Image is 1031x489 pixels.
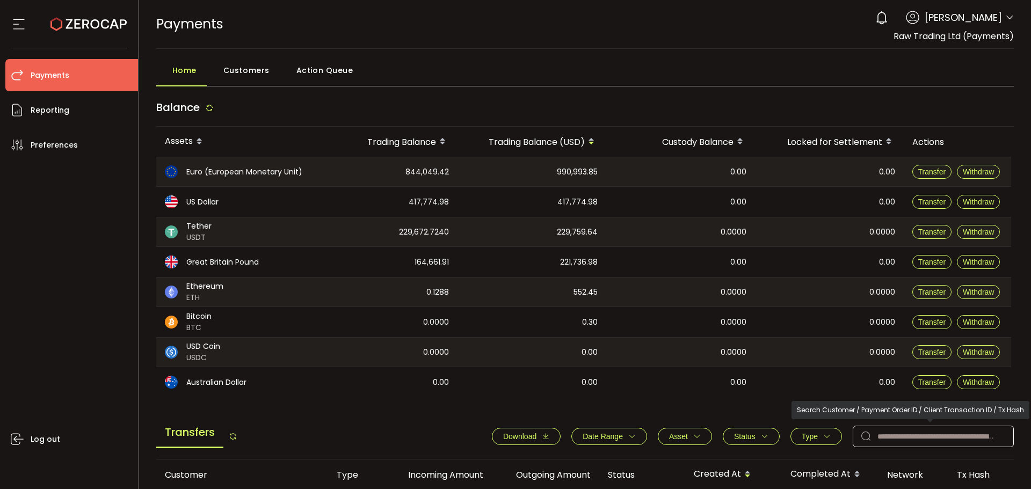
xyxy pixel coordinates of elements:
button: Type [790,428,842,445]
div: Status [599,469,685,481]
img: eur_portfolio.svg [165,165,178,178]
span: Withdraw [963,258,994,266]
span: Withdraw [963,348,994,356]
img: usdt_portfolio.svg [165,225,178,238]
span: 0.0000 [721,316,746,329]
button: Withdraw [957,165,1000,179]
button: Transfer [912,315,952,329]
div: Incoming Amount [384,469,492,481]
span: Euro (European Monetary Unit) [186,166,302,178]
span: 417,774.98 [557,196,598,208]
button: Transfer [912,195,952,209]
span: 0.0000 [721,226,746,238]
span: [PERSON_NAME] [925,10,1002,25]
span: 417,774.98 [409,196,449,208]
button: Withdraw [957,225,1000,239]
span: Status [734,432,756,441]
div: Outgoing Amount [492,469,599,481]
span: 164,661.91 [415,256,449,268]
span: 0.30 [582,316,598,329]
span: Transfer [918,167,946,176]
div: Custody Balance [606,133,755,151]
span: Home [172,60,197,81]
span: Australian Dollar [186,377,246,388]
span: ETH [186,292,223,303]
span: USD Coin [186,341,220,352]
span: 0.0000 [869,286,895,298]
div: Completed At [782,465,878,484]
span: 844,049.42 [405,166,449,178]
span: 990,993.85 [557,166,598,178]
span: Withdraw [963,198,994,206]
div: Network [878,469,948,481]
span: 0.0000 [423,346,449,359]
div: Customer [156,469,328,481]
span: Withdraw [963,318,994,326]
img: gbp_portfolio.svg [165,256,178,268]
div: Type [328,469,384,481]
img: aud_portfolio.svg [165,376,178,389]
span: Transfer [918,228,946,236]
span: Asset [669,432,688,441]
span: Date Range [583,432,623,441]
img: usd_portfolio.svg [165,195,178,208]
span: 0.00 [582,346,598,359]
span: 229,759.64 [557,226,598,238]
button: Transfer [912,285,952,299]
span: Payments [31,68,69,83]
div: Locked for Settlement [755,133,904,151]
div: Created At [685,465,782,484]
img: usdc_portfolio.svg [165,346,178,359]
div: Assets [156,133,323,151]
span: Customers [223,60,270,81]
span: Tether [186,221,212,232]
span: Withdraw [963,167,994,176]
span: BTC [186,322,212,333]
span: 0.00 [730,166,746,178]
span: 0.0000 [869,316,895,329]
div: Trading Balance [323,133,458,151]
span: 0.00 [879,166,895,178]
span: 0.00 [730,376,746,389]
span: USDC [186,352,220,363]
span: Log out [31,432,60,447]
div: Actions [904,136,1011,148]
button: Transfer [912,345,952,359]
span: Transfer [918,348,946,356]
span: Download [503,432,536,441]
span: Transfer [918,318,946,326]
span: Action Queue [296,60,353,81]
span: Preferences [31,137,78,153]
span: 229,672.7240 [399,226,449,238]
span: 0.00 [879,196,895,208]
button: Withdraw [957,285,1000,299]
div: Trading Balance (USD) [458,133,606,151]
span: 0.0000 [423,316,449,329]
span: Transfer [918,198,946,206]
span: 0.1288 [426,286,449,298]
span: 0.0000 [721,346,746,359]
span: Raw Trading Ltd (Payments) [894,30,1014,42]
span: 0.00 [730,196,746,208]
button: Transfer [912,165,952,179]
div: Search Customer / Payment Order ID / Client Transaction ID / Tx Hash [792,401,1029,419]
button: Status [723,428,780,445]
span: Ethereum [186,281,223,292]
div: Chat Widget [906,373,1031,489]
button: Download [492,428,561,445]
span: 0.00 [433,376,449,389]
span: Great Britain Pound [186,257,259,268]
img: eth_portfolio.svg [165,286,178,298]
span: Withdraw [963,228,994,236]
button: Date Range [571,428,647,445]
button: Asset [658,428,712,445]
span: Transfer [918,288,946,296]
button: Transfer [912,255,952,269]
span: 0.00 [730,256,746,268]
span: 221,736.98 [560,256,598,268]
span: Bitcoin [186,311,212,322]
span: Transfers [156,418,223,448]
img: btc_portfolio.svg [165,316,178,329]
span: 0.0000 [721,286,746,298]
span: Payments [156,14,223,33]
